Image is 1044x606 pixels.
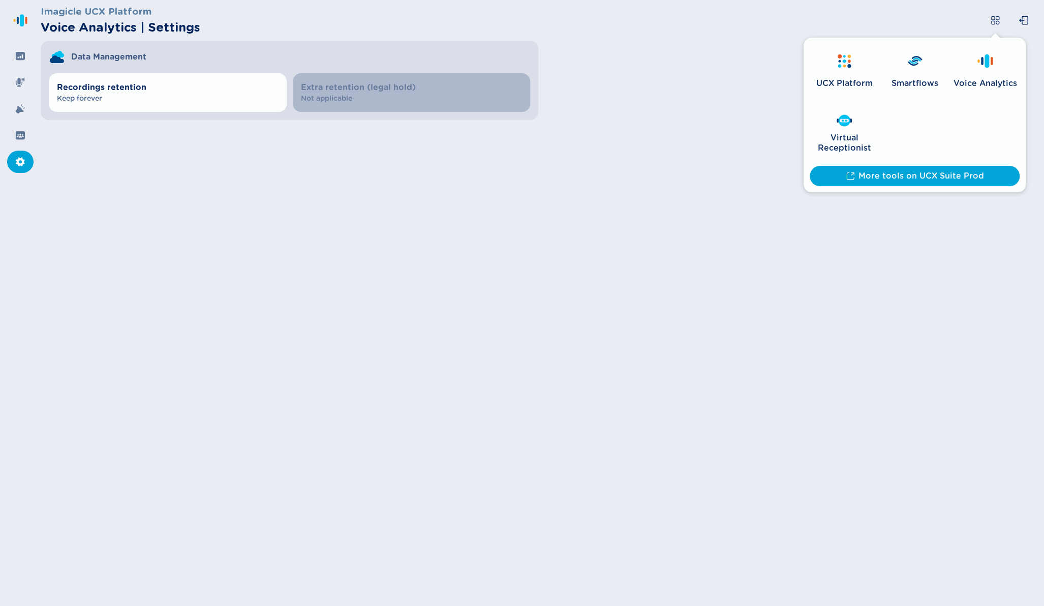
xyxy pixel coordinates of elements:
span: Data Management [71,51,146,63]
h2: Voice Analytics | Settings [41,18,200,37]
svg: mic-fill [15,77,25,88]
h3: Imagicle UCX Platform [41,4,200,18]
span: Extra retention (legal hold) [301,81,523,94]
span: Keep forever [57,94,279,104]
div: Recordings [7,71,34,94]
svg: groups-filled [15,130,25,140]
div: Groups [7,124,34,147]
div: Settings [7,151,34,173]
span: Not applicable [301,94,523,104]
button: Extra retention (legal hold)Not applicable [293,73,531,112]
svg: dashboard-filled [15,51,25,61]
svg: alarm-filled [15,104,25,114]
span: Recordings retention [57,81,279,94]
div: Alarms [7,98,34,120]
button: Recordings retentionKeep forever [49,73,287,112]
div: Dashboard [7,45,34,67]
svg: box-arrow-left [1019,15,1029,25]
